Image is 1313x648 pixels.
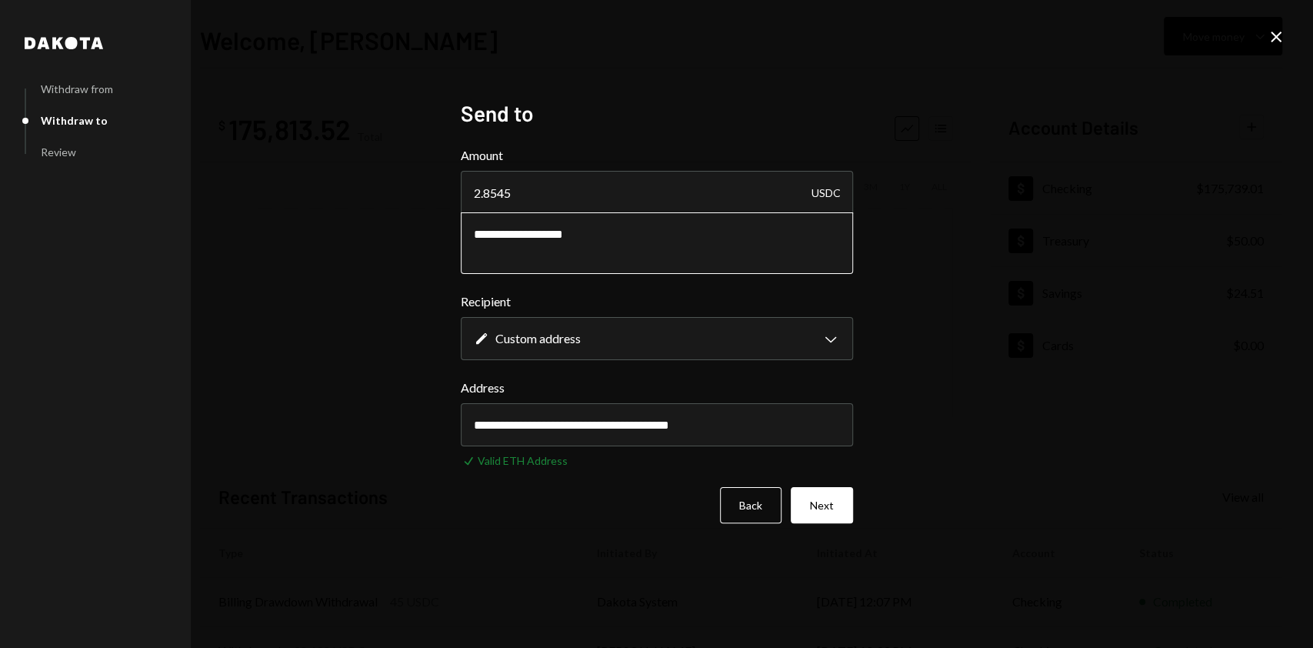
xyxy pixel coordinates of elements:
[478,453,568,469] div: Valid ETH Address
[461,146,853,165] label: Amount
[720,487,781,523] button: Back
[41,114,108,127] div: Withdraw to
[791,487,853,523] button: Next
[461,317,853,360] button: Recipient
[461,292,853,311] label: Recipient
[811,171,841,214] div: USDC
[41,145,76,159] div: Review
[461,379,853,397] label: Address
[41,82,113,95] div: Withdraw from
[461,99,853,129] h2: Send to
[461,171,853,214] input: Enter amount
